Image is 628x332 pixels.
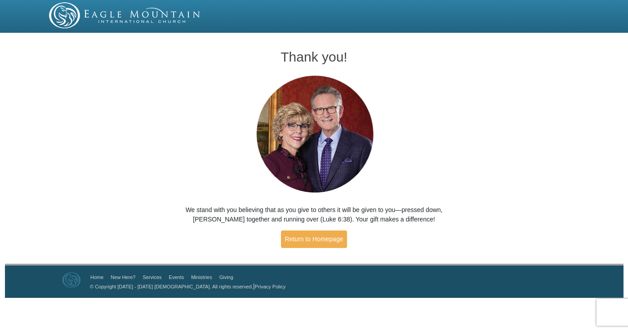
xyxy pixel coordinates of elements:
[49,2,201,28] img: EMIC
[191,274,212,280] a: Ministries
[90,284,253,289] a: © Copyright [DATE] - [DATE] [DEMOGRAPHIC_DATA]. All rights reserved.
[111,274,135,280] a: New Here?
[162,49,467,64] h1: Thank you!
[281,230,347,248] a: Return to Homepage
[255,284,285,289] a: Privacy Policy
[169,274,184,280] a: Events
[248,73,380,196] img: Pastors George and Terri Pearsons
[162,205,467,224] p: We stand with you believing that as you give to others it will be given to you—pressed down, [PER...
[87,282,285,291] p: |
[90,274,103,280] a: Home
[219,274,233,280] a: Giving
[143,274,161,280] a: Services
[62,272,80,288] img: Eagle Mountain International Church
